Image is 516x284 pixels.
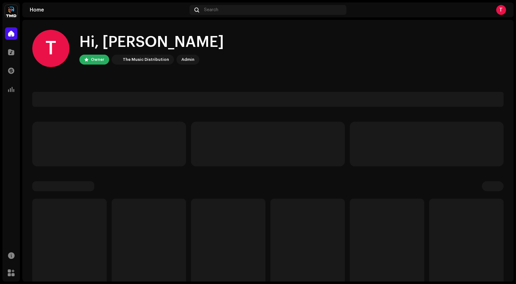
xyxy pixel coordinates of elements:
div: The Music Distribution [123,56,169,63]
span: Search [204,7,218,12]
div: Home [30,7,187,12]
div: Owner [91,56,104,63]
div: Hi, [PERSON_NAME] [79,32,224,52]
img: 622bc8f8-b98b-49b5-8c6c-3a84fb01c0a0 [113,56,120,63]
div: T [32,30,69,67]
div: T [496,5,506,15]
img: 622bc8f8-b98b-49b5-8c6c-3a84fb01c0a0 [5,5,17,17]
div: Admin [181,56,194,63]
